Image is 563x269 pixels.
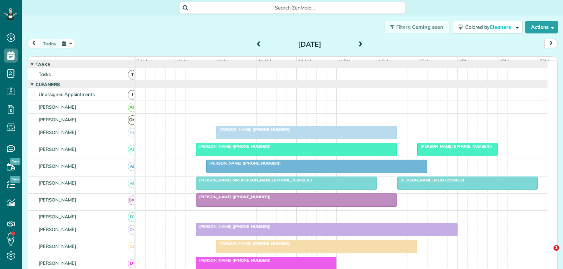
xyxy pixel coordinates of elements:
[40,39,59,48] button: today
[453,21,523,33] button: Colored byCleaners
[377,58,390,64] span: 1pm
[498,58,510,64] span: 4pm
[128,162,137,171] span: AF
[553,245,559,251] span: 1
[128,70,137,79] span: T
[176,58,189,64] span: 8am
[458,58,470,64] span: 3pm
[196,144,271,149] span: [PERSON_NAME] ([PHONE_NUMBER])
[417,58,430,64] span: 2pm
[37,91,96,97] span: Unassigned Appointments
[544,39,558,48] button: next
[128,103,137,112] span: AC
[196,258,271,263] span: [PERSON_NAME] ([PHONE_NUMBER])
[128,179,137,188] span: AF
[128,115,137,125] span: GM
[538,58,551,64] span: 5pm
[10,176,20,183] span: New
[37,197,78,203] span: [PERSON_NAME]
[196,224,271,229] span: [PERSON_NAME] ([PHONE_NUMBER])
[216,127,291,132] span: [PERSON_NAME] ([PHONE_NUMBER])
[128,145,137,154] span: AC
[412,24,444,30] span: Coming soon
[34,82,61,87] span: Cleaners
[266,40,354,48] h2: [DATE]
[525,21,558,33] button: Actions
[37,260,78,266] span: [PERSON_NAME]
[128,196,137,205] span: BW
[539,245,556,262] iframe: Intercom live chat
[37,226,78,232] span: [PERSON_NAME]
[27,39,40,48] button: prev
[216,241,291,246] span: [PERSON_NAME] ([PHONE_NUMBER])
[196,178,312,182] span: [PERSON_NAME] and [PERSON_NAME] ([PHONE_NUMBER])
[37,180,78,186] span: [PERSON_NAME]
[196,194,271,199] span: [PERSON_NAME] ([PHONE_NUMBER])
[257,58,272,64] span: 10am
[34,62,52,67] span: Tasks
[489,24,512,30] span: Cleaners
[128,259,137,268] span: DT
[37,146,78,152] span: [PERSON_NAME]
[206,161,281,166] span: [PERSON_NAME] ([PHONE_NUMBER])
[10,158,20,165] span: New
[37,104,78,110] span: [PERSON_NAME]
[37,243,78,249] span: [PERSON_NAME]
[465,24,513,30] span: Colored by
[37,214,78,219] span: [PERSON_NAME]
[128,128,137,137] span: AB
[128,225,137,235] span: CH
[417,144,492,149] span: [PERSON_NAME] ([PHONE_NUMBER])
[135,58,148,64] span: 7am
[128,90,137,100] span: !
[128,242,137,251] span: CL
[397,178,464,182] span: [PERSON_NAME] (+18172294657)
[216,58,229,64] span: 9am
[297,58,312,64] span: 11am
[37,71,52,77] span: Tasks
[128,212,137,222] span: BC
[396,24,411,30] span: Filters:
[37,129,78,135] span: [PERSON_NAME]
[337,58,352,64] span: 12pm
[37,117,78,122] span: [PERSON_NAME]
[37,163,78,169] span: [PERSON_NAME]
